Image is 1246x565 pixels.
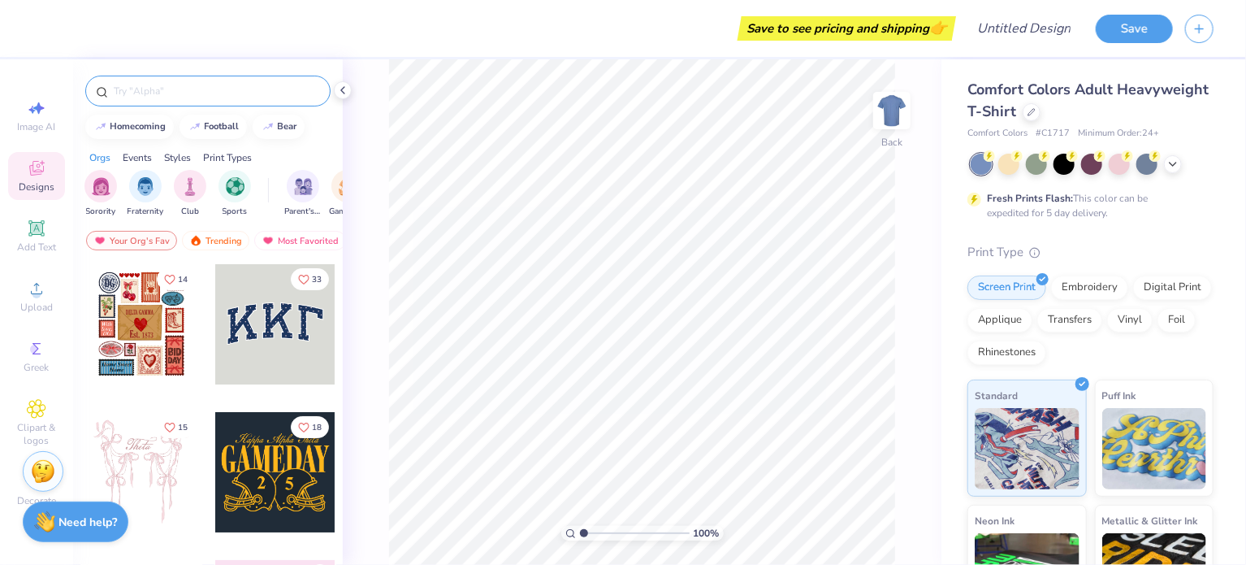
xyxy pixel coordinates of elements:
img: trending.gif [189,235,202,246]
span: Sports [223,206,248,218]
div: filter for Parent's Weekend [284,170,322,218]
img: Club Image [181,177,199,196]
img: Parent's Weekend Image [294,177,313,196]
div: Styles [164,150,191,165]
span: Fraternity [128,206,164,218]
button: homecoming [85,115,174,139]
div: football [205,122,240,131]
button: filter button [174,170,206,218]
span: 100 % [694,526,720,541]
div: Most Favorited [254,231,346,250]
button: Like [291,416,329,438]
button: Like [157,416,195,438]
span: Sorority [86,206,116,218]
button: bear [253,115,305,139]
img: most_fav.gif [262,235,275,246]
div: Vinyl [1107,308,1153,332]
div: Save to see pricing and shipping [742,16,952,41]
span: Image AI [18,120,56,133]
div: filter for Game Day [329,170,366,218]
div: filter for Club [174,170,206,218]
button: Like [157,268,195,290]
button: filter button [218,170,251,218]
div: bear [278,122,297,131]
div: Orgs [89,150,110,165]
div: Transfers [1037,308,1102,332]
img: Fraternity Image [136,177,154,196]
span: Add Text [17,241,56,254]
div: Applique [967,308,1032,332]
div: This color can be expedited for 5 day delivery. [987,191,1187,220]
span: Upload [20,301,53,314]
span: 18 [312,424,322,432]
span: Greek [24,361,50,374]
button: Like [291,268,329,290]
button: filter button [128,170,164,218]
span: Minimum Order: 24 + [1078,127,1159,141]
span: Metallic & Glitter Ink [1102,512,1198,529]
div: homecoming [110,122,167,131]
span: Designs [19,180,54,193]
img: trend_line.gif [188,122,201,132]
img: Standard [975,408,1079,489]
span: 👉 [929,18,947,37]
img: trend_line.gif [94,122,107,132]
span: Decorate [17,494,56,507]
div: Embroidery [1051,276,1128,300]
strong: Fresh Prints Flash: [987,192,1073,205]
span: Puff Ink [1102,387,1136,404]
img: Sorority Image [92,177,110,196]
div: Screen Print [967,276,1046,300]
div: Your Org's Fav [86,231,177,250]
span: 14 [178,276,188,284]
div: Digital Print [1133,276,1212,300]
span: Clipart & logos [8,421,65,447]
strong: Need help? [59,515,118,530]
button: filter button [84,170,117,218]
button: Save [1096,15,1173,43]
div: filter for Sports [218,170,251,218]
div: filter for Fraternity [128,170,164,218]
img: most_fav.gif [93,235,106,246]
div: Foil [1157,308,1196,332]
img: Puff Ink [1102,408,1207,489]
span: Comfort Colors [967,127,1028,141]
span: Club [181,206,199,218]
img: Sports Image [226,177,244,196]
img: Back [876,94,908,127]
button: filter button [284,170,322,218]
div: Events [123,150,152,165]
img: trend_line.gif [262,122,275,132]
span: Comfort Colors Adult Heavyweight T-Shirt [967,80,1209,121]
button: football [180,115,247,139]
span: Standard [975,387,1018,404]
button: filter button [329,170,366,218]
div: Trending [182,231,249,250]
input: Untitled Design [964,12,1084,45]
div: Back [881,135,902,150]
div: Print Types [203,150,252,165]
input: Try "Alpha" [112,83,320,99]
div: Rhinestones [967,341,1046,365]
div: filter for Sorority [84,170,117,218]
span: 33 [312,276,322,284]
span: Neon Ink [975,512,1015,529]
span: 15 [178,424,188,432]
span: # C1717 [1036,127,1070,141]
span: Game Day [329,206,366,218]
img: Game Day Image [339,177,357,196]
span: Parent's Weekend [284,206,322,218]
div: Print Type [967,243,1214,262]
